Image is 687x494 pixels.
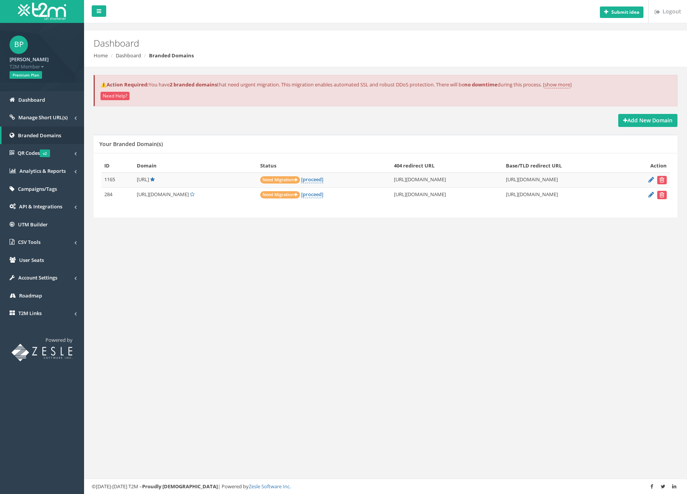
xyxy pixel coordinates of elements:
th: Domain [134,159,257,172]
span: Need Migration [260,191,300,198]
a: Default [150,176,155,183]
span: UTM Builder [18,221,48,228]
td: 1165 [101,172,134,187]
span: Branded Domains [18,132,61,139]
strong: Add New Domain [623,117,672,124]
strong: [PERSON_NAME] [10,56,49,63]
strong: Proudly [DEMOGRAPHIC_DATA] [142,483,218,490]
span: Need Migration [260,176,300,184]
p: You have that need urgent migration. This migration enables automated SSL and robust DDoS protect... [100,81,671,88]
a: Set Default [190,191,194,198]
span: BP [10,36,28,54]
span: Dashboard [18,96,45,103]
td: 284 [101,187,134,202]
td: [URL][DOMAIN_NAME] [391,172,503,187]
a: [proceed] [301,191,323,198]
button: Submit idea [600,6,643,18]
th: Status [257,159,391,172]
span: [URL] [137,176,149,183]
strong: Branded Domains [149,52,194,59]
img: T2M [18,3,66,20]
span: Premium Plan [10,71,42,79]
span: [URL][DOMAIN_NAME] [137,191,189,198]
a: Zesle Software Inc. [249,483,291,490]
div: ©[DATE]-[DATE] T2M – | Powered by [92,483,679,490]
th: Action [622,159,670,172]
span: User Seats [19,257,44,263]
span: Manage Short URL(s) [18,114,68,121]
span: Account Settings [18,274,57,281]
span: API & Integrations [19,203,62,210]
td: [URL][DOMAIN_NAME] [503,172,622,187]
a: Add New Domain [618,114,677,127]
span: Analytics & Reports [19,167,66,174]
a: Home [94,52,108,59]
h5: Your Branded Domain(s) [99,141,163,147]
th: 404 redirect URL [391,159,503,172]
span: T2M Member [10,63,75,70]
span: CSV Tools [18,239,41,245]
a: Dashboard [116,52,141,59]
th: Base/TLD redirect URL [503,159,622,172]
td: [URL][DOMAIN_NAME] [503,187,622,202]
span: T2M Links [18,310,42,317]
a: show more [544,81,570,88]
span: v2 [40,149,50,157]
a: [proceed] [301,176,323,183]
button: Need Help? [100,92,130,100]
img: T2M URL Shortener powered by Zesle Software Inc. [11,344,73,361]
span: Campaigns/Tags [18,185,57,192]
span: QR Codes [18,149,50,156]
strong: 2 branded domains [170,81,217,88]
th: ID [101,159,134,172]
span: Roadmap [19,292,42,299]
h2: Dashboard [94,38,578,48]
strong: ⚠️Action Required: [100,81,149,88]
strong: no downtime [464,81,497,88]
span: Powered by [45,336,73,343]
b: Submit idea [611,9,639,15]
td: [URL][DOMAIN_NAME] [391,187,503,202]
a: [PERSON_NAME] T2M Member [10,54,75,70]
